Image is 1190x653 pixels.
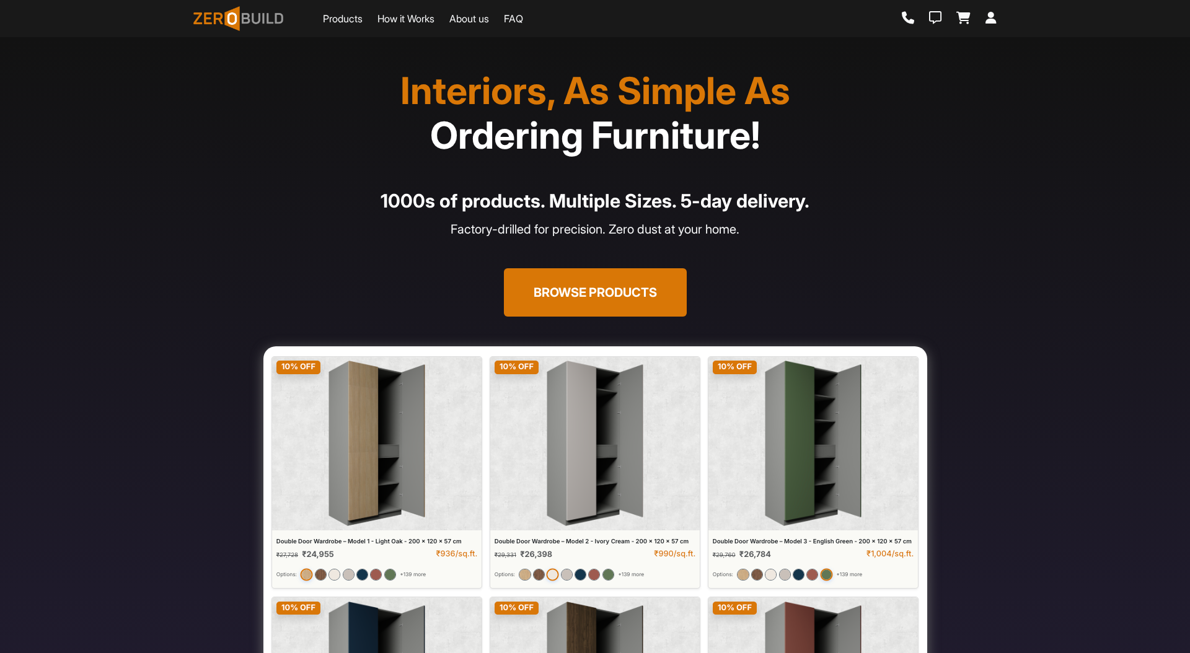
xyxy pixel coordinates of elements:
p: Factory-drilled for precision. Zero dust at your home. [201,220,989,239]
button: Browse Products [504,268,687,317]
h4: 1000s of products. Multiple Sizes. 5-day delivery. [201,187,989,215]
img: ZeroBuild logo [193,6,283,31]
a: FAQ [504,11,523,26]
a: How it Works [377,11,434,26]
a: Login [985,12,997,25]
a: About us [449,11,489,26]
h1: Interiors, As Simple As [201,68,989,157]
a: Products [323,11,363,26]
span: Ordering Furniture! [430,113,760,157]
